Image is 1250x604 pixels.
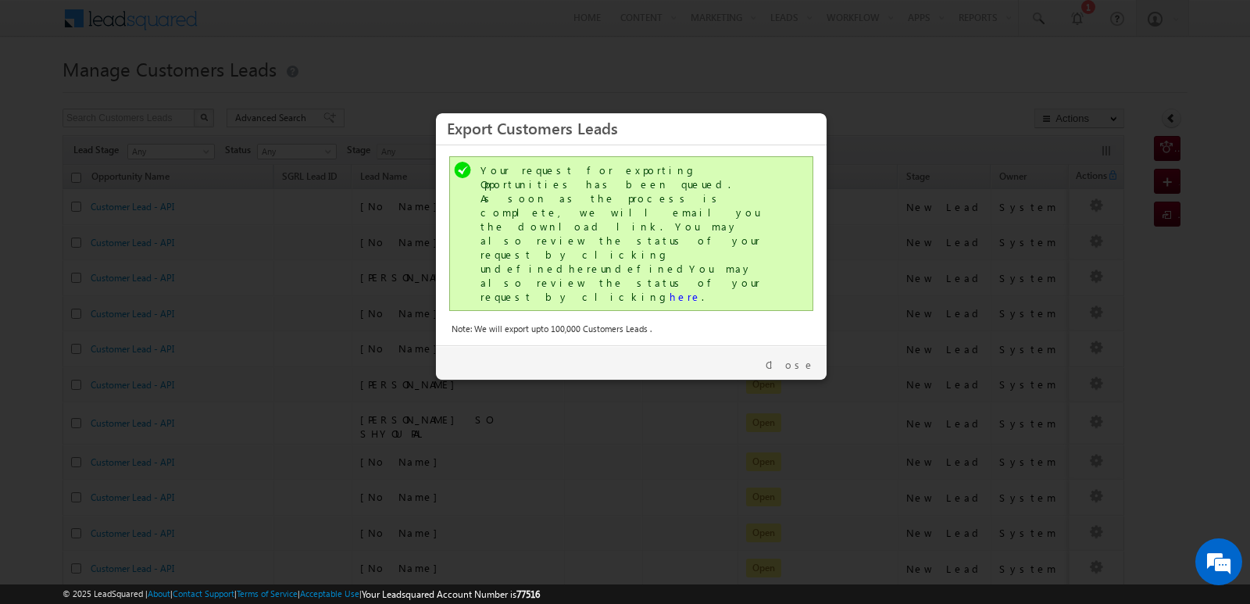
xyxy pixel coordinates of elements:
[516,588,540,600] span: 77516
[447,114,816,141] h3: Export Customers Leads
[766,358,815,372] a: Close
[173,588,234,599] a: Contact Support
[670,290,702,303] a: here
[362,588,540,600] span: Your Leadsquared Account Number is
[62,587,540,602] span: © 2025 LeadSquared | | | | |
[237,588,298,599] a: Terms of Service
[480,163,785,304] div: Your request for exporting Opportunities has been queued. As soon as the process is complete, we ...
[148,588,170,599] a: About
[452,322,811,336] div: Note: We will export upto 100,000 Customers Leads .
[300,588,359,599] a: Acceptable Use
